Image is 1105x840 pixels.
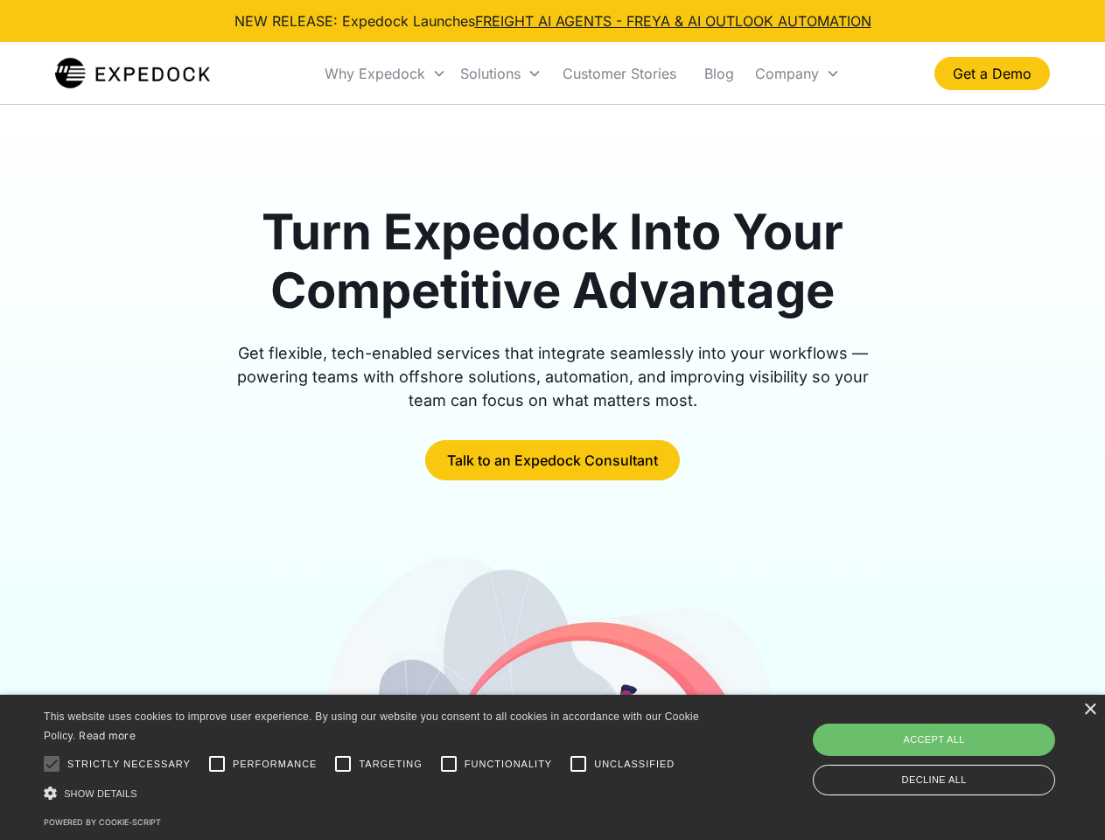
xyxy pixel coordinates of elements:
[814,651,1105,840] iframe: Chat Widget
[465,757,552,772] span: Functionality
[359,757,422,772] span: Targeting
[425,440,680,480] a: Talk to an Expedock Consultant
[748,44,847,103] div: Company
[67,757,191,772] span: Strictly necessary
[318,44,453,103] div: Why Expedock
[55,56,210,91] a: home
[549,44,690,103] a: Customer Stories
[79,729,136,742] a: Read more
[755,65,819,82] div: Company
[44,784,705,802] div: Show details
[217,341,889,412] div: Get flexible, tech-enabled services that integrate seamlessly into your workflows — powering team...
[594,757,675,772] span: Unclassified
[453,44,549,103] div: Solutions
[460,65,521,82] div: Solutions
[55,56,210,91] img: Expedock Logo
[217,203,889,320] h1: Turn Expedock Into Your Competitive Advantage
[44,710,699,743] span: This website uses cookies to improve user experience. By using our website you consent to all coo...
[475,12,871,30] a: FREIGHT AI AGENTS - FREYA & AI OUTLOOK AUTOMATION
[690,44,748,103] a: Blog
[234,10,871,31] div: NEW RELEASE: Expedock Launches
[325,65,425,82] div: Why Expedock
[44,817,161,827] a: Powered by cookie-script
[233,757,318,772] span: Performance
[934,57,1050,90] a: Get a Demo
[64,788,137,799] span: Show details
